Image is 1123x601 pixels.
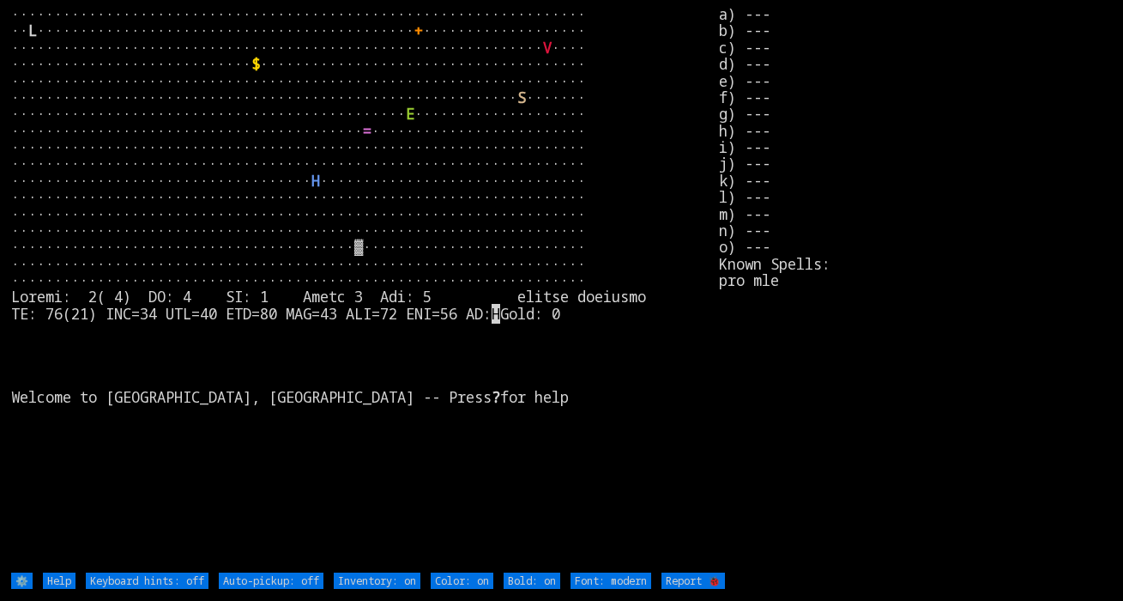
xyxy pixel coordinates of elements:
[219,573,323,589] input: Auto-pickup: off
[517,88,526,107] font: S
[363,121,371,141] font: =
[11,573,33,589] input: ⚙️
[11,6,719,571] larn: ··································································· ·· ··························...
[43,573,75,589] input: Help
[504,573,560,589] input: Bold: on
[661,573,725,589] input: Report 🐞
[543,38,552,58] font: V
[414,21,423,40] font: +
[28,21,37,40] font: L
[251,54,260,74] font: $
[719,6,1112,571] stats: a) --- b) --- c) --- d) --- e) --- f) --- g) --- h) --- i) --- j) --- k) --- l) --- m) --- n) ---...
[492,387,500,407] b: ?
[86,573,208,589] input: Keyboard hints: off
[311,171,320,191] font: H
[431,573,493,589] input: Color: on
[334,573,420,589] input: Inventory: on
[571,573,651,589] input: Font: modern
[406,104,414,124] font: E
[492,304,500,324] mark: H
